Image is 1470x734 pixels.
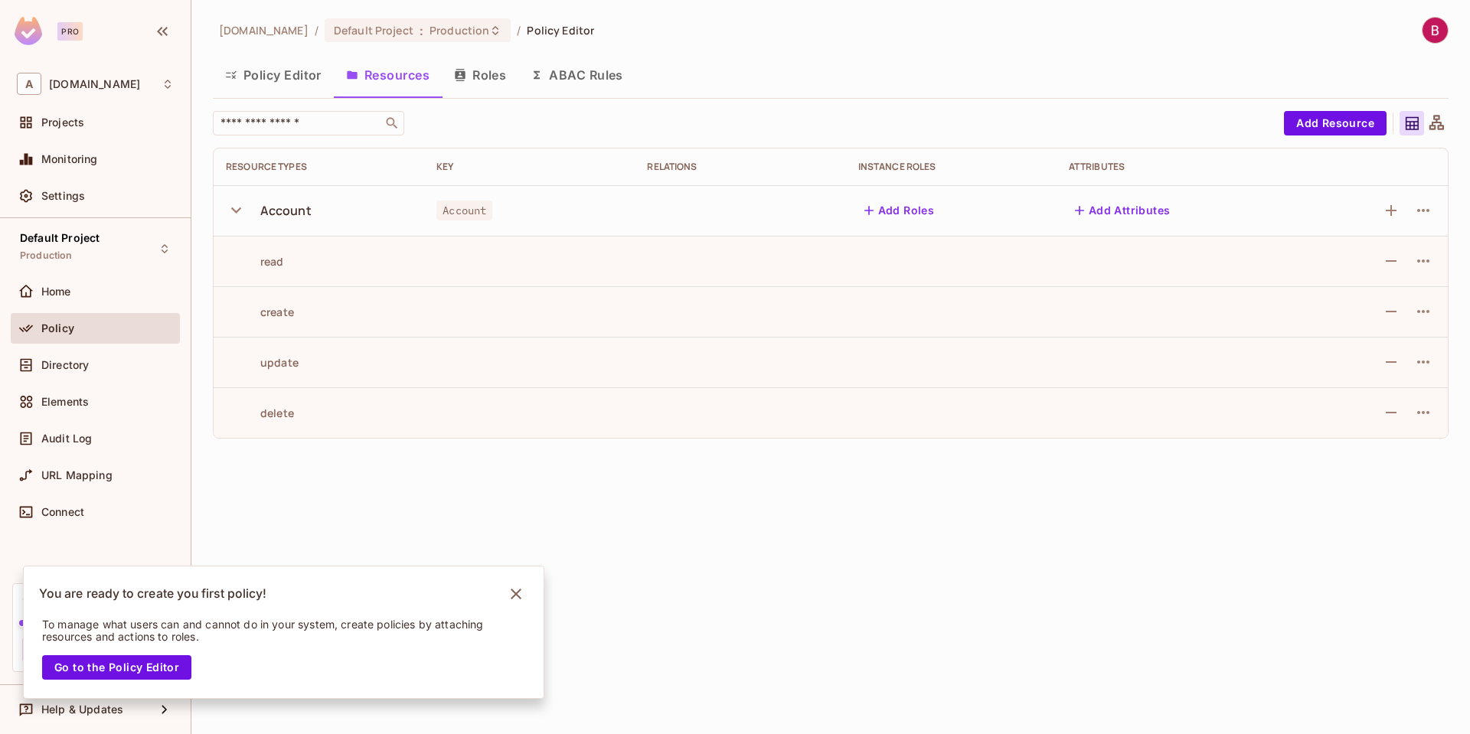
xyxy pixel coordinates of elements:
button: Policy Editor [213,56,334,94]
div: Account [260,202,312,219]
span: the active workspace [219,23,309,38]
span: Policy Editor [527,23,594,38]
span: Projects [41,116,84,129]
div: Resource Types [226,161,412,173]
div: read [226,254,284,269]
span: Elements [41,396,89,408]
span: Workspace: asterdio.com [49,78,140,90]
div: delete [226,406,294,420]
div: Pro [57,22,83,41]
span: Account [436,201,492,220]
button: Roles [442,56,518,94]
button: Add Roles [858,198,941,223]
div: create [226,305,294,319]
p: To manage what users can and cannot do in your system, create policies by attaching resources and... [42,618,505,643]
div: update [226,355,299,370]
button: Resources [334,56,442,94]
span: Audit Log [41,432,92,445]
span: Home [41,285,71,298]
button: ABAC Rules [518,56,635,94]
span: Connect [41,506,84,518]
button: Add Resource [1284,111,1387,135]
div: Relations [647,161,833,173]
span: Directory [41,359,89,371]
img: SReyMgAAAABJRU5ErkJggg== [15,17,42,45]
span: Policy [41,322,74,334]
button: Add Attributes [1069,198,1177,223]
span: Production [20,250,73,262]
button: Go to the Policy Editor [42,655,191,680]
li: / [315,23,318,38]
li: / [517,23,521,38]
div: Attributes [1069,161,1287,173]
img: Bicky Tamang [1423,18,1448,43]
span: : [419,24,424,37]
span: Production [430,23,489,38]
span: Default Project [20,232,100,244]
span: URL Mapping [41,469,113,481]
span: A [17,73,41,95]
div: Key [436,161,622,173]
span: Default Project [334,23,413,38]
div: Instance roles [858,161,1044,173]
span: Settings [41,190,85,202]
p: You are ready to create you first policy! [39,586,266,602]
span: Monitoring [41,153,98,165]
